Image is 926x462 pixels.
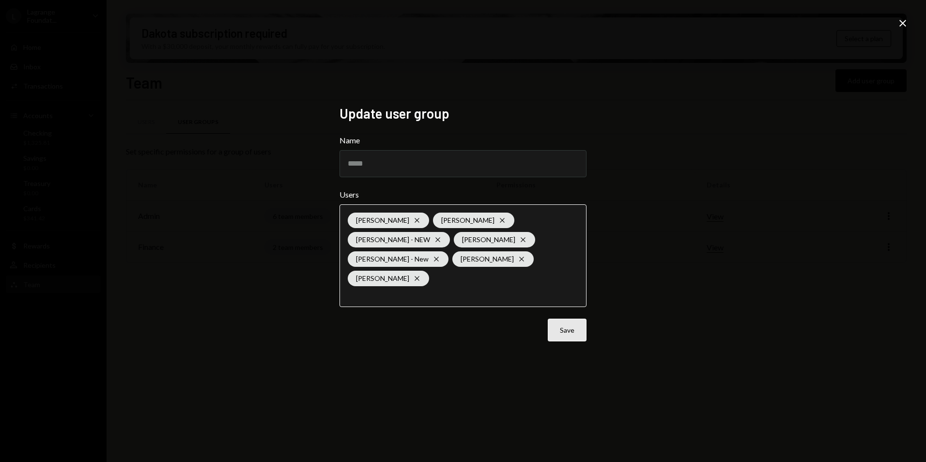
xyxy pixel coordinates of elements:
[340,104,586,123] h2: Update user group
[348,232,450,247] div: [PERSON_NAME] - NEW
[348,271,429,286] div: [PERSON_NAME]
[348,251,448,267] div: [PERSON_NAME] - New
[548,319,586,341] button: Save
[433,213,514,228] div: [PERSON_NAME]
[340,189,586,200] label: Users
[340,135,586,146] label: Name
[348,213,429,228] div: [PERSON_NAME]
[452,251,534,267] div: [PERSON_NAME]
[454,232,535,247] div: [PERSON_NAME]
